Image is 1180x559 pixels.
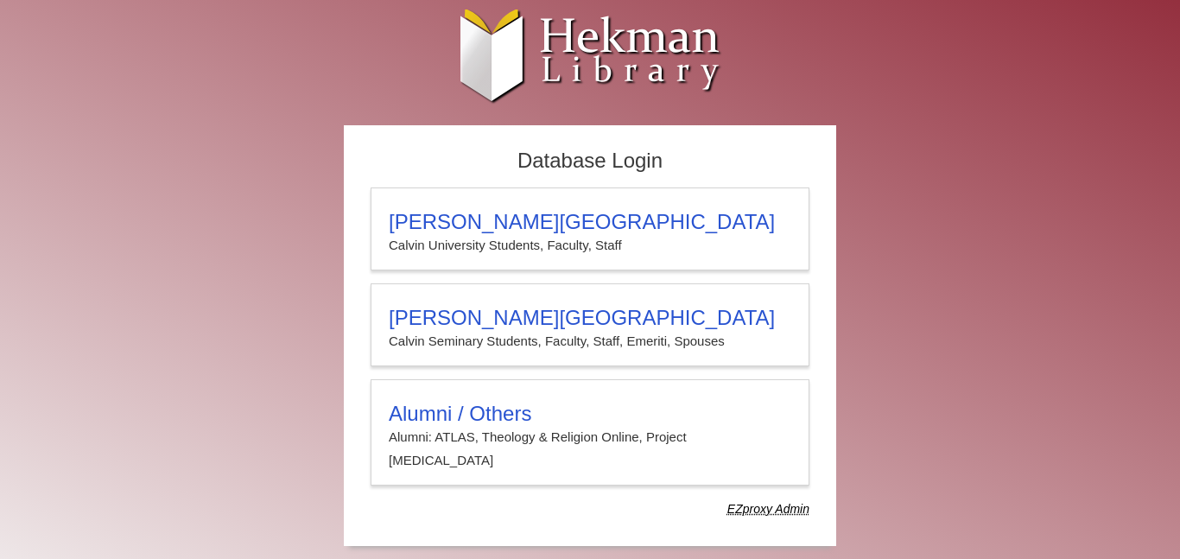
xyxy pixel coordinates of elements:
[389,330,791,353] p: Calvin Seminary Students, Faculty, Staff, Emeriti, Spouses
[389,402,791,472] summary: Alumni / OthersAlumni: ATLAS, Theology & Religion Online, Project [MEDICAL_DATA]
[371,283,809,366] a: [PERSON_NAME][GEOGRAPHIC_DATA]Calvin Seminary Students, Faculty, Staff, Emeriti, Spouses
[389,234,791,257] p: Calvin University Students, Faculty, Staff
[371,187,809,270] a: [PERSON_NAME][GEOGRAPHIC_DATA]Calvin University Students, Faculty, Staff
[389,426,791,472] p: Alumni: ATLAS, Theology & Religion Online, Project [MEDICAL_DATA]
[362,143,818,179] h2: Database Login
[389,210,791,234] h3: [PERSON_NAME][GEOGRAPHIC_DATA]
[389,306,791,330] h3: [PERSON_NAME][GEOGRAPHIC_DATA]
[389,402,791,426] h3: Alumni / Others
[727,502,809,516] dfn: Use Alumni login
